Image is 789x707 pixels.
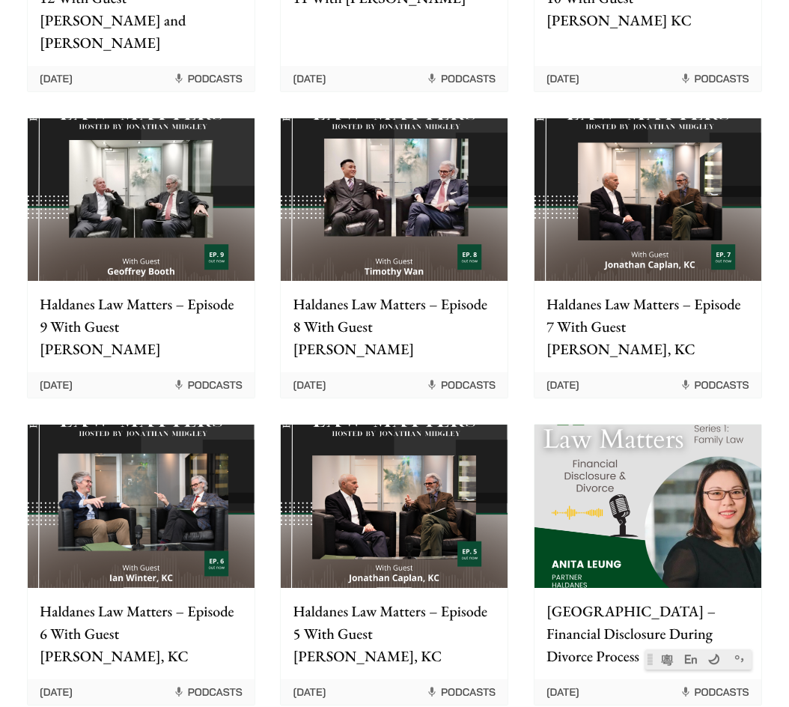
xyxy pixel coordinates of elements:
a: Haldanes Law Matters – Episode 8 With Guest [PERSON_NAME] [DATE] Podcasts [280,118,508,399]
span: Podcasts [426,378,496,392]
p: Haldanes Law Matters – Episode 7 With Guest [PERSON_NAME], KC [546,293,749,360]
time: [DATE] [546,685,579,699]
span: Podcasts [173,72,243,85]
p: Haldanes Law Matters – Episode 5 With Guest [PERSON_NAME], KC [293,600,496,667]
a: Haldanes Law Matters – Episode 7 With Guest [PERSON_NAME], KC [DATE] Podcasts [534,118,762,399]
a: Haldanes Law Matters – Episode 6 With Guest [PERSON_NAME], KC [DATE] Podcasts [27,424,255,706]
time: [DATE] [546,378,579,392]
span: Podcasts [173,685,243,699]
span: Podcasts [680,72,749,85]
p: [GEOGRAPHIC_DATA] – Financial Disclosure During Divorce Process [546,600,749,667]
time: [DATE] [40,378,73,392]
a: [GEOGRAPHIC_DATA] – Financial Disclosure During Divorce Process [DATE] Podcasts [534,424,762,706]
p: Haldanes Law Matters – Episode 8 With Guest [PERSON_NAME] [293,293,496,360]
time: [DATE] [293,72,326,85]
span: Podcasts [426,72,496,85]
span: Podcasts [680,685,749,699]
span: Podcasts [173,378,243,392]
img: Graphic for Haldanes Law Matters podcast [281,425,508,588]
p: Haldanes Law Matters – Episode 6 With Guest [PERSON_NAME], KC [40,600,243,667]
time: [DATE] [293,378,326,392]
time: [DATE] [293,685,326,699]
span: Podcasts [426,685,496,699]
time: [DATE] [40,72,73,85]
p: Haldanes Law Matters – Episode 9 With Guest [PERSON_NAME] [40,293,243,360]
a: Haldanes Law Matters – Episode 9 With Guest [PERSON_NAME] [DATE] Podcasts [27,118,255,399]
time: [DATE] [40,685,73,699]
span: Podcasts [680,378,749,392]
a: Graphic for Haldanes Law Matters podcast Haldanes Law Matters – Episode 5 With Guest [PERSON_NAME... [280,424,508,706]
time: [DATE] [546,72,579,85]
